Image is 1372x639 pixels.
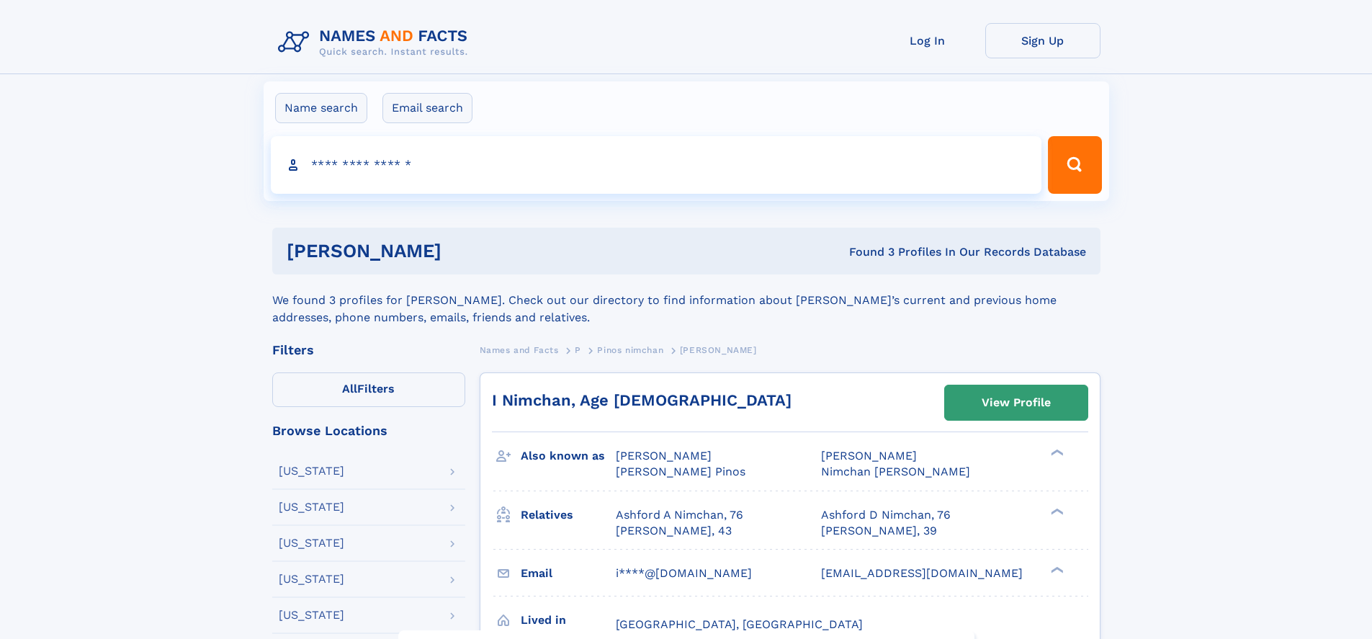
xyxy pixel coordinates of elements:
span: [EMAIL_ADDRESS][DOMAIN_NAME] [821,566,1023,580]
a: I Nimchan, Age [DEMOGRAPHIC_DATA] [492,391,792,409]
label: Email search [382,93,472,123]
h3: Email [521,561,616,586]
h3: Also known as [521,444,616,468]
div: [US_STATE] [279,501,344,513]
a: [PERSON_NAME], 39 [821,523,937,539]
button: Search Button [1048,136,1101,194]
a: View Profile [945,385,1088,420]
div: View Profile [982,386,1051,419]
span: [PERSON_NAME] [680,345,757,355]
div: [US_STATE] [279,537,344,549]
span: [PERSON_NAME] [821,449,917,463]
div: Browse Locations [272,424,465,437]
label: Filters [272,372,465,407]
div: [US_STATE] [279,465,344,477]
div: Found 3 Profiles In Our Records Database [645,244,1086,260]
div: ❯ [1047,448,1064,457]
img: Logo Names and Facts [272,23,480,62]
a: Log In [870,23,985,58]
span: P [575,345,581,355]
span: Nimchan [PERSON_NAME] [821,465,970,478]
a: Ashford A Nimchan, 76 [616,507,743,523]
label: Name search [275,93,367,123]
a: Pinos nimchan [597,341,663,359]
span: [GEOGRAPHIC_DATA], [GEOGRAPHIC_DATA] [616,617,863,631]
span: [PERSON_NAME] [616,449,712,463]
h3: Lived in [521,608,616,633]
span: All [342,382,357,396]
span: Pinos nimchan [597,345,663,355]
div: ❯ [1047,506,1064,516]
span: [PERSON_NAME] Pinos [616,465,745,478]
div: Filters [272,344,465,357]
a: Ashford D Nimchan, 76 [821,507,951,523]
div: [US_STATE] [279,609,344,621]
div: [US_STATE] [279,573,344,585]
a: [PERSON_NAME], 43 [616,523,732,539]
a: Sign Up [985,23,1100,58]
a: P [575,341,581,359]
h3: Relatives [521,503,616,527]
a: Names and Facts [480,341,559,359]
h1: [PERSON_NAME] [287,242,645,260]
div: ❯ [1047,565,1064,574]
div: We found 3 profiles for [PERSON_NAME]. Check out our directory to find information about [PERSON_... [272,274,1100,326]
input: search input [271,136,1042,194]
